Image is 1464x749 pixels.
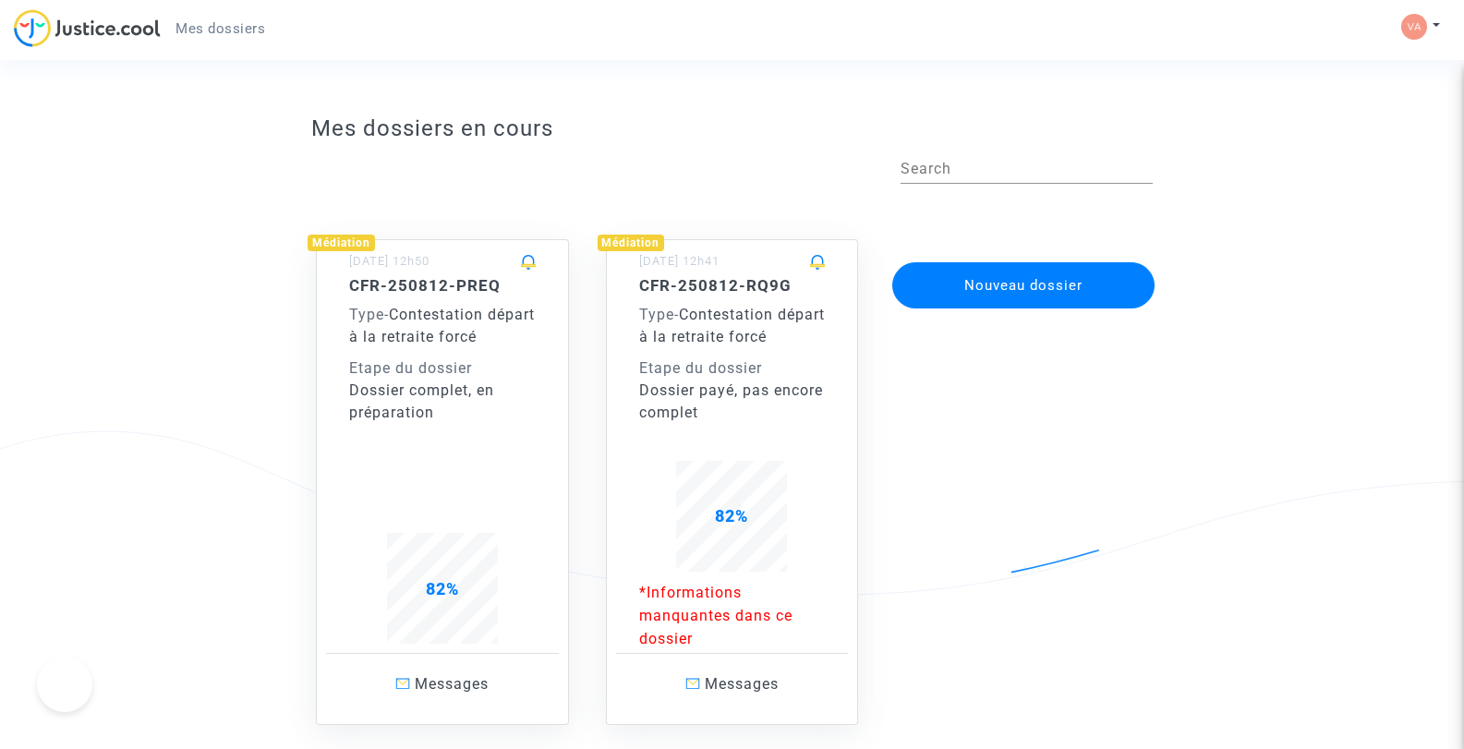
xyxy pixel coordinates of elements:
[715,506,748,526] span: 82%
[349,254,430,268] small: [DATE] 12h50
[426,579,459,598] span: 82%
[639,254,720,268] small: [DATE] 12h41
[639,306,679,323] span: -
[639,380,826,424] div: Dossier payé, pas encore complet
[587,202,877,726] a: Médiation[DATE] 12h41CFR-250812-RQ9GType-Contestation départ à la retraite forcéEtape du dossierD...
[705,675,779,693] span: Messages
[616,653,849,715] a: Messages
[308,235,375,251] div: Médiation
[175,20,265,37] span: Mes dossiers
[297,202,587,726] a: Médiation[DATE] 12h50CFR-250812-PREQType-Contestation départ à la retraite forcéEtape du dossierD...
[892,262,1155,308] button: Nouveau dossier
[349,380,536,424] div: Dossier complet, en préparation
[1401,14,1427,40] img: 13fa1c298b4553164566b4ab2262b97e
[37,657,92,712] iframe: Help Scout Beacon - Open
[349,306,535,345] span: Contestation départ à la retraite forcé
[639,306,674,323] span: Type
[639,306,825,345] span: Contestation départ à la retraite forcé
[14,9,161,47] img: jc-logo.svg
[311,115,1153,142] h3: Mes dossiers en cours
[349,306,389,323] span: -
[349,276,536,295] h5: CFR-250812-PREQ
[639,357,826,380] div: Etape du dossier
[598,235,665,251] div: Médiation
[639,581,826,650] p: *Informations manquantes dans ce dossier
[161,15,280,42] a: Mes dossiers
[890,250,1156,268] a: Nouveau dossier
[349,306,384,323] span: Type
[349,357,536,380] div: Etape du dossier
[639,276,826,295] h5: CFR-250812-RQ9G
[326,653,559,715] a: Messages
[415,675,489,693] span: Messages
